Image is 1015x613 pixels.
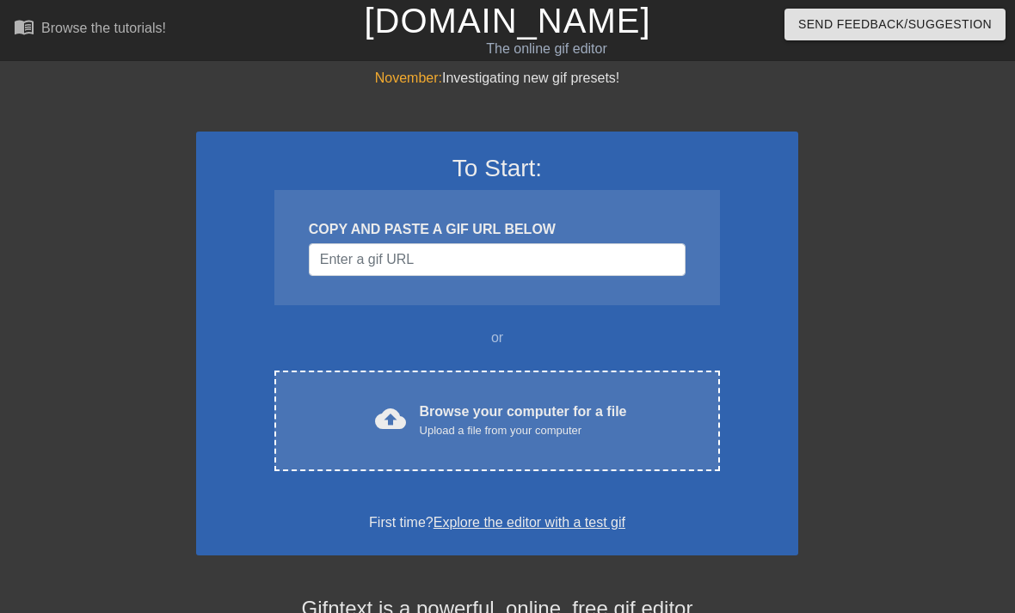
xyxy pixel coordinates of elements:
[347,39,746,59] div: The online gif editor
[420,422,627,439] div: Upload a file from your computer
[218,512,776,533] div: First time?
[196,68,798,89] div: Investigating new gif presets!
[375,70,442,85] span: November:
[798,14,992,35] span: Send Feedback/Suggestion
[420,402,627,439] div: Browse your computer for a file
[434,515,625,530] a: Explore the editor with a test gif
[218,154,776,183] h3: To Start:
[14,16,166,43] a: Browse the tutorials!
[41,21,166,35] div: Browse the tutorials!
[375,403,406,434] span: cloud_upload
[14,16,34,37] span: menu_book
[241,328,754,348] div: or
[364,2,650,40] a: [DOMAIN_NAME]
[309,219,686,240] div: COPY AND PASTE A GIF URL BELOW
[784,9,1006,40] button: Send Feedback/Suggestion
[309,243,686,276] input: Username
